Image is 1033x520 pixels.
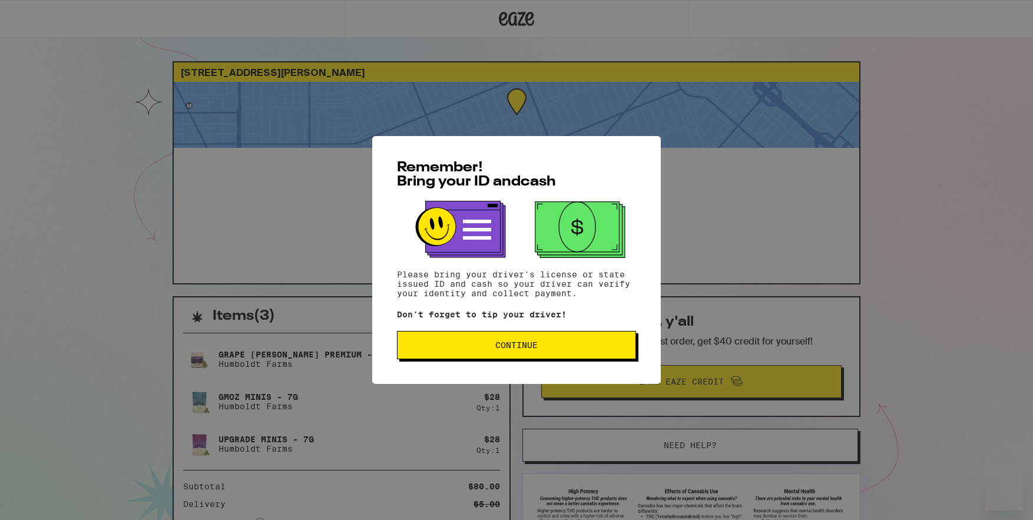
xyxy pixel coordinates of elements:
iframe: Button to launch messaging window [986,473,1024,511]
button: Continue [397,331,636,359]
span: Continue [495,341,538,349]
p: Please bring your driver's license or state issued ID and cash so your driver can verify your ide... [397,270,636,298]
p: Don't forget to tip your driver! [397,310,636,319]
span: Remember! Bring your ID and cash [397,161,556,189]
